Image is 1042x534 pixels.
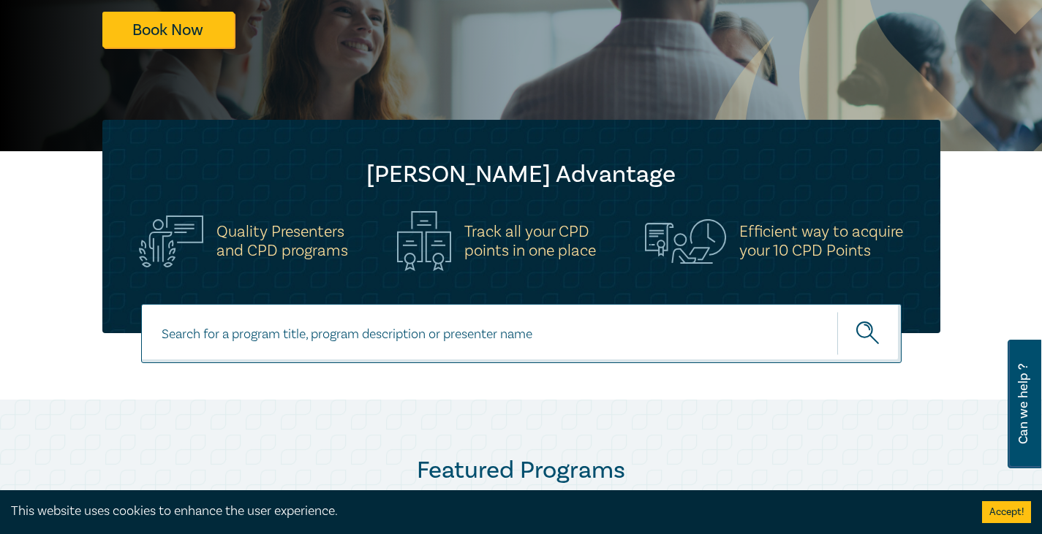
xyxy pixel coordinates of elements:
[645,219,726,263] img: Efficient way to acquire<br>your 10 CPD Points
[141,304,902,363] input: Search for a program title, program description or presenter name
[216,222,348,260] h5: Quality Presenters and CPD programs
[102,456,940,485] h2: Featured Programs
[132,160,911,189] h2: [PERSON_NAME] Advantage
[11,502,960,521] div: This website uses cookies to enhance the user experience.
[102,12,234,47] a: Book Now
[397,211,451,271] img: Track all your CPD<br>points in one place
[739,222,903,260] h5: Efficient way to acquire your 10 CPD Points
[464,222,596,260] h5: Track all your CPD points in one place
[982,501,1031,523] button: Accept cookies
[1016,348,1030,459] span: Can we help ?
[139,215,203,267] img: Quality Presenters<br>and CPD programs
